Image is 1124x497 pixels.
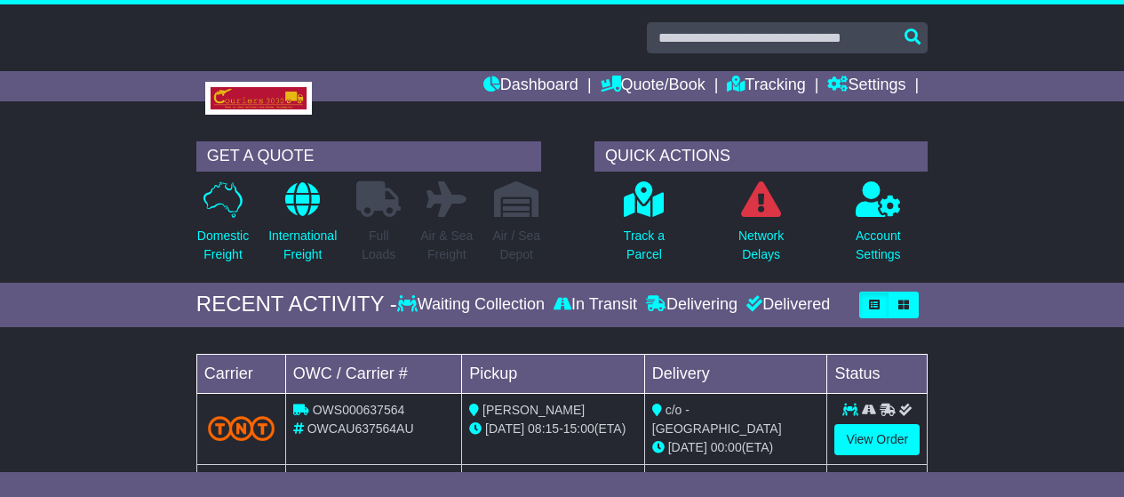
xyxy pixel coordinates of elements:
span: OWCAU637564AU [307,421,414,436]
span: OWS000637564 [313,403,405,417]
p: Full Loads [356,227,401,264]
a: View Order [834,424,920,455]
span: [PERSON_NAME] [482,403,585,417]
p: Air & Sea Freight [420,227,473,264]
a: Track aParcel [623,180,666,274]
p: Domestic Freight [197,227,249,264]
span: 15:00 [563,421,594,436]
td: Pickup [462,354,645,393]
td: Carrier [196,354,285,393]
div: QUICK ACTIONS [594,141,928,172]
div: Waiting Collection [397,295,549,315]
a: Settings [827,71,905,101]
td: OWC / Carrier # [285,354,461,393]
td: Status [827,354,928,393]
span: 00:00 [711,440,742,454]
p: Air / Sea Depot [492,227,540,264]
p: International Freight [268,227,337,264]
a: DomesticFreight [196,180,250,274]
img: TNT_Domestic.png [208,416,275,440]
a: NetworkDelays [737,180,785,274]
td: Delivery [644,354,827,393]
span: 08:15 [528,421,559,436]
a: Tracking [727,71,805,101]
div: Delivered [742,295,830,315]
a: AccountSettings [855,180,902,274]
a: Quote/Book [601,71,705,101]
a: Dashboard [483,71,578,101]
div: In Transit [549,295,642,315]
span: c/o - [GEOGRAPHIC_DATA] [652,403,782,436]
a: InternationalFreight [267,180,338,274]
div: (ETA) [652,438,820,457]
span: [DATE] [668,440,707,454]
div: GET A QUOTE [196,141,541,172]
p: Network Delays [738,227,784,264]
p: Track a Parcel [624,227,665,264]
p: Account Settings [856,227,901,264]
span: [DATE] [485,421,524,436]
div: - (ETA) [469,420,637,438]
div: Delivering [642,295,742,315]
div: RECENT ACTIVITY - [196,292,397,317]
